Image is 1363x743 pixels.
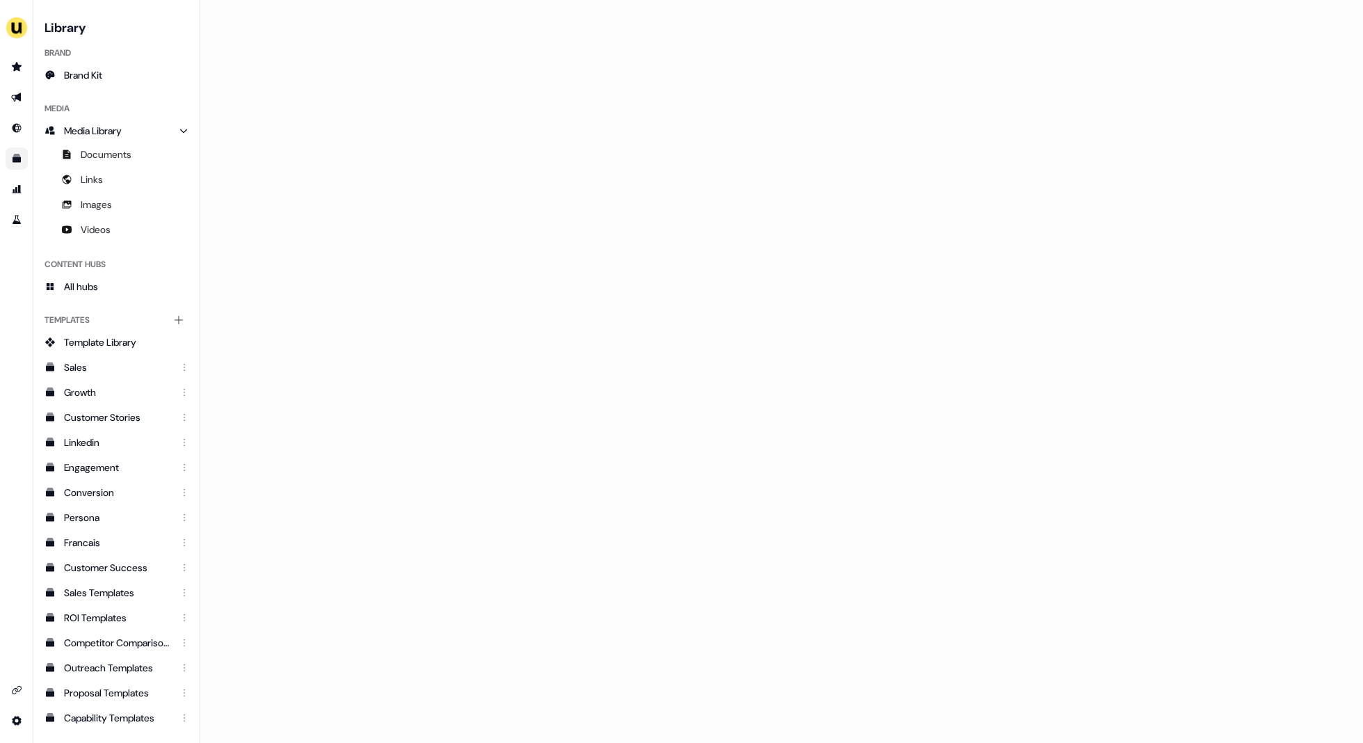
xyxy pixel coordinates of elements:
[39,309,194,331] div: Templates
[39,97,194,120] div: Media
[81,173,103,186] span: Links
[39,481,194,504] a: Conversion
[6,209,28,231] a: Go to experiments
[64,486,172,500] div: Conversion
[64,68,102,82] span: Brand Kit
[39,657,194,679] a: Outreach Templates
[39,532,194,554] a: Francais
[81,198,112,211] span: Images
[64,360,172,374] div: Sales
[6,679,28,701] a: Go to integrations
[39,557,194,579] a: Customer Success
[64,335,136,349] span: Template Library
[6,117,28,139] a: Go to Inbound
[39,707,194,729] a: Capability Templates
[39,17,194,36] h3: Library
[81,223,111,237] span: Videos
[39,42,194,64] div: Brand
[6,178,28,200] a: Go to attribution
[64,611,172,625] div: ROI Templates
[39,506,194,529] a: Persona
[39,143,194,166] a: Documents
[64,536,172,550] div: Francais
[39,456,194,479] a: Engagement
[39,253,194,275] div: Content Hubs
[6,56,28,78] a: Go to prospects
[39,218,194,241] a: Videos
[64,661,172,675] div: Outreach Templates
[64,124,122,138] span: Media Library
[39,275,194,298] a: All hubs
[6,147,28,170] a: Go to templates
[39,331,194,353] a: Template Library
[6,86,28,109] a: Go to outbound experience
[64,711,172,725] div: Capability Templates
[39,607,194,629] a: ROI Templates
[39,632,194,654] a: Competitor Comparisons
[64,461,172,474] div: Engagement
[39,431,194,454] a: Linkedin
[64,586,172,600] div: Sales Templates
[64,511,172,525] div: Persona
[64,410,172,424] div: Customer Stories
[64,385,172,399] div: Growth
[64,280,98,294] span: All hubs
[39,64,194,86] a: Brand Kit
[39,406,194,429] a: Customer Stories
[64,561,172,575] div: Customer Success
[39,582,194,604] a: Sales Templates
[64,636,172,650] div: Competitor Comparisons
[64,686,172,700] div: Proposal Templates
[39,682,194,704] a: Proposal Templates
[39,168,194,191] a: Links
[81,147,131,161] span: Documents
[6,710,28,732] a: Go to integrations
[64,436,172,449] div: Linkedin
[39,120,194,142] a: Media Library
[39,381,194,404] a: Growth
[39,356,194,378] a: Sales
[39,193,194,216] a: Images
